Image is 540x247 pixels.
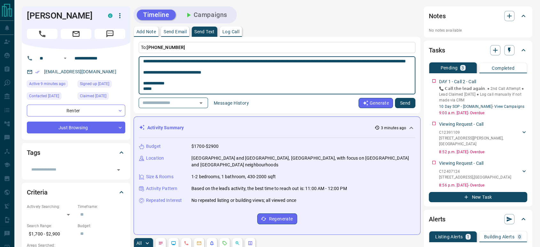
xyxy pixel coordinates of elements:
p: Based on the lead's activity, the best time to reach out is: 11:00 AM - 12:00 PM [191,185,347,192]
p: Activity Summary [147,124,184,131]
p: Add Note [136,29,156,34]
p: All [136,241,142,245]
svg: Opportunities [235,241,240,246]
span: Signed up [DATE] [80,81,109,87]
span: Contacted [DATE] [29,93,59,99]
p: C12391109 [439,130,521,135]
button: Send [395,98,415,108]
div: Sun Sep 14 2025 [78,92,125,101]
p: Completed [492,66,514,70]
span: Email [61,29,91,39]
p: Budget: [78,223,125,229]
span: [PHONE_NUMBER] [147,45,185,50]
p: No notes available [429,28,527,33]
h2: Tasks [429,45,445,55]
p: Location [146,155,164,162]
p: Actively Searching: [27,204,74,210]
div: Activity Summary3 minutes ago [139,122,415,134]
p: [STREET_ADDRESS] , [GEOGRAPHIC_DATA] [439,174,511,180]
p: Repeated Interest [146,197,182,204]
button: Campaigns [178,10,234,20]
p: Search Range: [27,223,74,229]
h2: Alerts [429,214,445,224]
h2: Criteria [27,187,48,197]
p: [STREET_ADDRESS][PERSON_NAME] , [GEOGRAPHIC_DATA] [439,135,521,147]
p: To: [139,42,415,53]
span: Message [95,29,125,39]
p: Pending [440,66,458,70]
p: Log Call [222,29,239,34]
button: Open [61,54,69,62]
p: 8:52 p.m. [DATE] - Overdue [439,149,527,155]
p: 3 minutes ago [381,125,406,131]
a: 10 Day SOP - [DOMAIN_NAME]- View Campaigns [439,104,524,109]
div: Notes [429,8,527,24]
div: C12407124[STREET_ADDRESS],[GEOGRAPHIC_DATA] [439,167,527,181]
div: Sun Sep 14 2025 [27,92,74,101]
svg: Requests [222,241,227,246]
div: Criteria [27,185,125,200]
button: Message History [210,98,253,108]
p: Viewing Request - Call [439,160,483,167]
p: Budget [146,143,161,150]
p: Send Text [194,29,215,34]
p: Size & Rooms [146,173,174,180]
p: [GEOGRAPHIC_DATA] and [GEOGRAPHIC_DATA], [GEOGRAPHIC_DATA], with focus on [GEOGRAPHIC_DATA] and [... [191,155,415,168]
button: Timeline [137,10,176,20]
div: Tags [27,145,125,160]
span: Active 9 minutes ago [29,81,66,87]
p: 8:56 p.m. [DATE] - Overdue [439,182,527,188]
h1: [PERSON_NAME] [27,11,98,21]
a: [EMAIL_ADDRESS][DOMAIN_NAME] [44,69,116,74]
svg: Email Verified [35,70,40,74]
p: Listing Alerts [435,235,463,239]
p: DAY 1 - Call 2 - Call [439,78,476,85]
div: condos.ca [108,13,112,18]
svg: Emails [197,241,202,246]
button: Generate [359,98,393,108]
div: Tasks [429,43,527,58]
svg: Notes [158,241,163,246]
span: Call [27,29,58,39]
div: Tue Sep 16 2025 [27,80,74,89]
p: Viewing Request - Call [439,121,483,128]
p: Send Email [164,29,187,34]
button: New Task [429,192,527,202]
p: 1 [467,235,469,239]
p: Timeframe: [78,204,125,210]
div: Just Browsing [27,122,125,133]
p: Activity Pattern [146,185,177,192]
p: $1700-$2900 [191,143,219,150]
p: 📞 𝗖𝗮𝗹𝗹 𝘁𝗵𝗲 𝗹𝗲𝗮𝗱 𝗮𝗴𝗮𝗶𝗻. ● 2nd Call Attempt ● Lead Claimed [DATE] ‎● Log call manually if not made ... [439,86,527,103]
h2: Tags [27,147,40,158]
div: Renter [27,105,125,116]
button: Open [197,99,205,108]
button: Regenerate [257,213,297,224]
p: Building Alerts [484,235,514,239]
p: 9:00 a.m. [DATE] - Overdue [439,110,527,116]
p: 1-2 bedrooms, 1 bathroom, 430-2000 sqft [191,173,276,180]
svg: Agent Actions [248,241,253,246]
svg: Listing Alerts [209,241,214,246]
svg: Lead Browsing Activity [171,241,176,246]
div: Sun Sep 14 2025 [78,80,125,89]
span: Claimed [DATE] [80,93,106,99]
button: Open [114,165,123,174]
div: Alerts [429,211,527,227]
p: $1,700 - $2,900 [27,229,74,239]
p: 3 [461,66,464,70]
p: No repeated listing or building views; all viewed once [191,197,296,204]
p: 0 [518,235,521,239]
div: C12391109[STREET_ADDRESS][PERSON_NAME],[GEOGRAPHIC_DATA] [439,128,527,148]
h2: Notes [429,11,445,21]
p: C12407124 [439,169,511,174]
svg: Calls [184,241,189,246]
